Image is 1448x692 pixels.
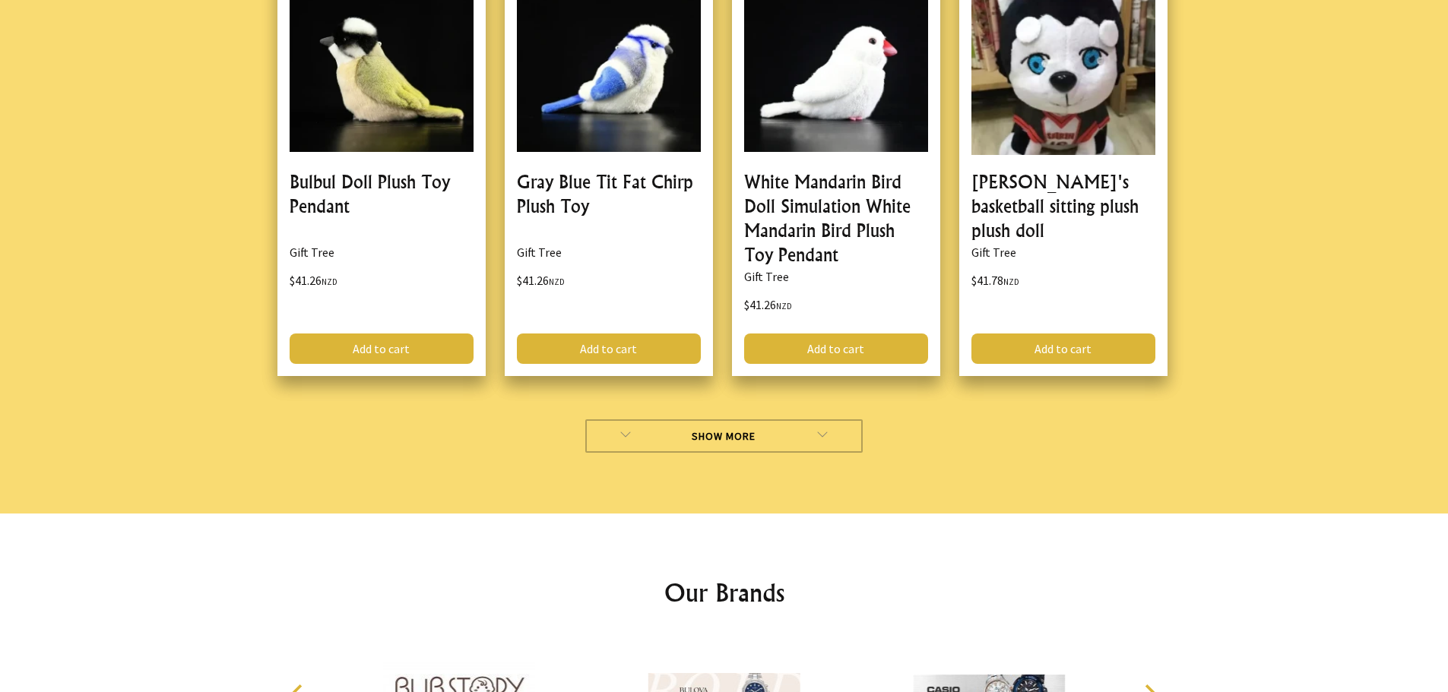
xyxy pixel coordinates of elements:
a: Add to cart [971,333,1155,364]
h2: Our Brands [274,574,1174,611]
a: Add to cart [517,333,701,364]
a: Show More [585,419,863,453]
a: Add to cart [744,333,928,364]
a: Add to cart [290,333,474,364]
